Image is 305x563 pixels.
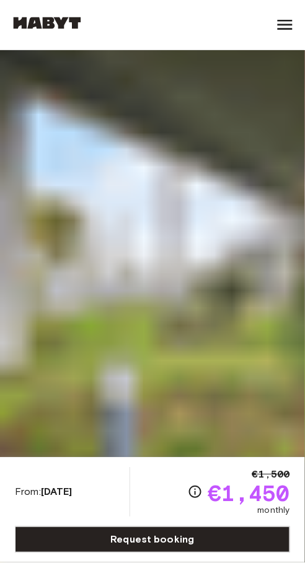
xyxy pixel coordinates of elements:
span: From: [15,486,73,499]
span: €1,450 [208,482,290,505]
a: Request booking [15,527,290,553]
img: Habyt [10,17,84,29]
svg: Check cost overview for full price breakdown. Please note that discounts apply to new joiners onl... [188,485,203,500]
b: [DATE] [41,486,73,498]
span: monthly [258,505,290,517]
span: €1,500 [252,468,290,482]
